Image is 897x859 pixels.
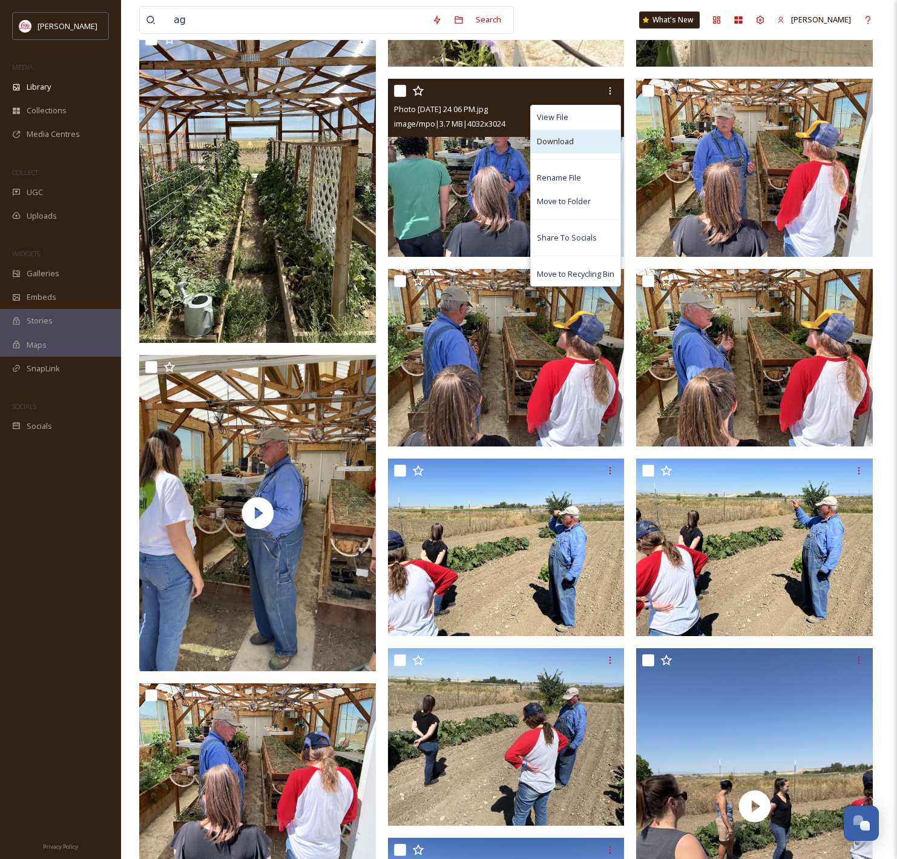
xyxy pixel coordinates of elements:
[168,7,426,33] input: Search your library
[537,172,581,184] span: Rename File
[27,363,60,374] span: SnapLink
[537,136,574,147] span: Download
[27,187,43,198] span: UGC
[43,838,78,853] a: Privacy Policy
[388,79,625,256] img: Photo Aug 19, 12 24 06 PM.jpg
[537,268,614,280] span: Move to Recycling Bin
[27,291,56,303] span: Embeds
[139,27,376,343] img: Photo Aug 19, 12 25 45 PM.jpg
[27,420,52,432] span: Socials
[19,20,31,32] img: images%20(1).png
[388,459,625,636] img: Photo Aug 19, 12 20 06 PM.jpg
[12,249,40,258] span: WIDGETS
[27,315,53,327] span: Stories
[43,843,78,851] span: Privacy Policy
[537,111,568,123] span: View File
[388,648,625,826] img: Photo Aug 19, 12 20 02 PM.jpg
[27,210,57,222] span: Uploads
[639,12,700,28] a: What's New
[27,81,51,93] span: Library
[12,62,33,71] span: MEDIA
[38,21,97,32] span: [PERSON_NAME]
[636,79,873,256] img: Photo Aug 19, 12 24 04 PM.jpg
[636,269,873,446] img: Photo Aug 19, 12 24 00 PM.jpg
[537,196,591,207] span: Move to Folder
[844,806,879,841] button: Open Chat
[771,8,857,32] a: [PERSON_NAME]
[470,8,507,32] div: Search
[394,118,505,129] span: image/mpo | 3.7 MB | 4032 x 3024
[12,402,36,411] span: SOCIALS
[27,339,47,351] span: Maps
[394,104,488,114] span: Photo [DATE] 24 06 PM.jpg
[636,459,873,636] img: Photo Aug 19, 12 20 05 PM.jpg
[791,14,851,25] span: [PERSON_NAME]
[537,232,597,244] span: Share To Socials
[139,355,376,671] img: thumbnail
[27,105,67,116] span: Collections
[27,128,80,140] span: Media Centres
[12,168,38,177] span: COLLECT
[388,269,625,446] img: Photo Aug 19, 12 24 01 PM.jpg
[27,268,59,279] span: Galleries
